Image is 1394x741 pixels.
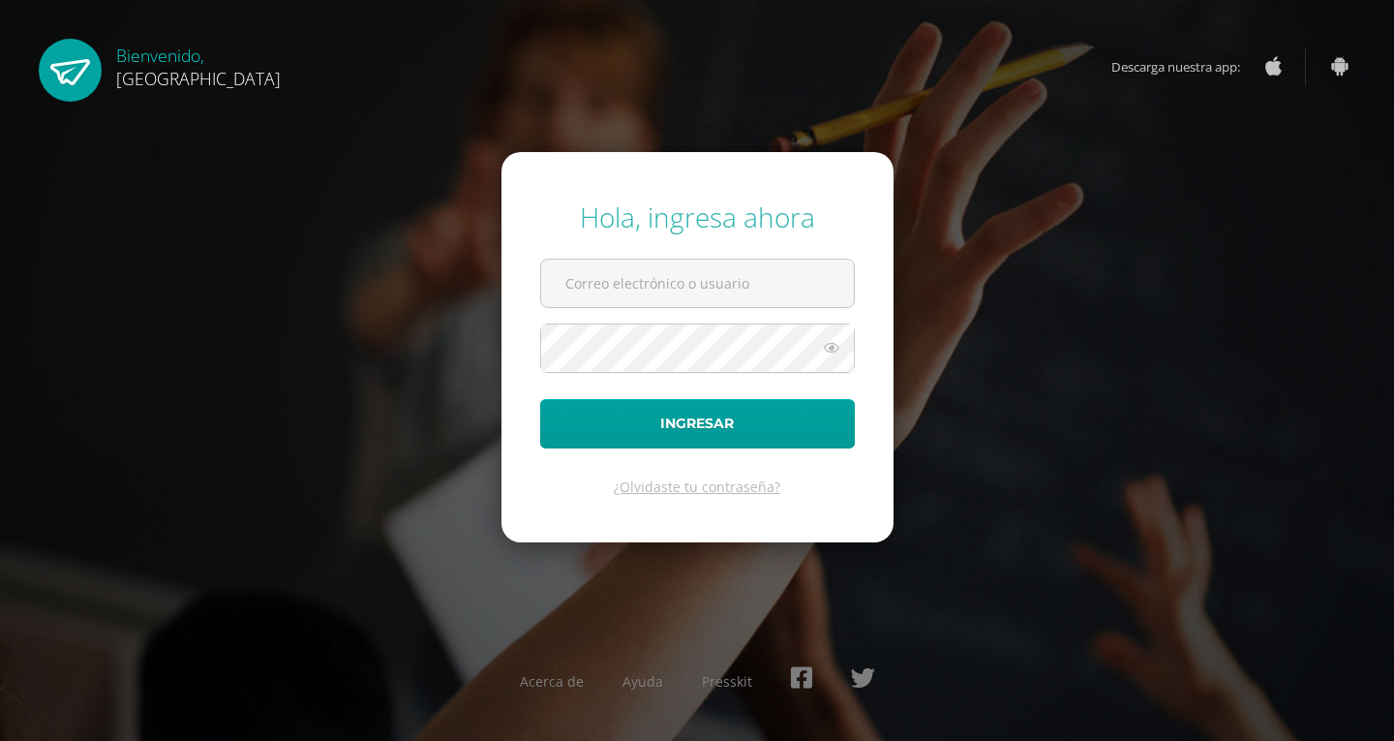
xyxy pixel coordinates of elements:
[540,399,855,448] button: Ingresar
[622,672,663,691] a: Ayuda
[540,199,855,235] div: Hola, ingresa ahora
[1111,48,1259,85] span: Descarga nuestra app:
[702,672,752,691] a: Presskit
[116,39,281,90] div: Bienvenido,
[541,260,854,307] input: Correo electrónico o usuario
[520,672,584,691] a: Acerca de
[614,478,780,496] a: ¿Olvidaste tu contraseña?
[116,67,281,90] span: [GEOGRAPHIC_DATA]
